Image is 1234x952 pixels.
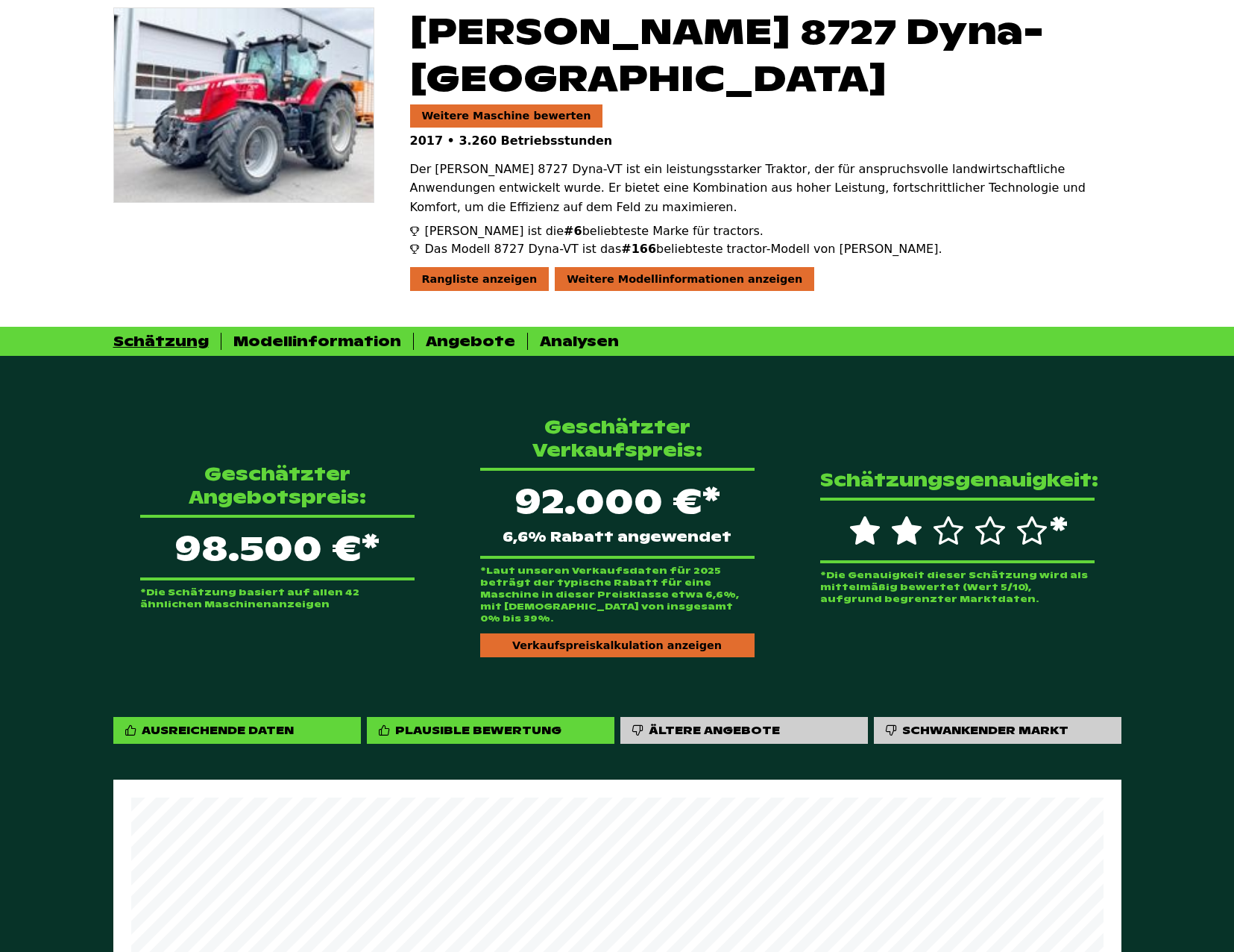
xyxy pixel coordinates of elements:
div: Schätzung [113,333,209,350]
div: Ältere Angebote [620,717,868,743]
div: Plausible Bewertung [367,717,614,743]
p: 98.500 €* [140,515,415,580]
div: Ausreichende Daten [113,717,361,743]
p: *Die Schätzung basiert auf allen 42 ähnlichen Maschinenanzeigen [140,586,415,610]
p: Schätzungsgenauigkeit: [820,469,1095,492]
img: Massey Ferguson 8727 Dyna-VT [114,8,374,202]
span: [PERSON_NAME] 8727 Dyna-[GEOGRAPHIC_DATA] [410,7,1121,101]
div: Ausreichende Daten [142,723,294,737]
div: Verkaufspreiskalkulation anzeigen [480,633,755,657]
div: Modellinformation [233,333,401,350]
div: Weitere Modellinformationen anzeigen [555,267,814,291]
div: Rangliste anzeigen [410,267,550,291]
p: Geschätzter Angebotspreis: [140,463,415,509]
div: Schwankender Markt [874,717,1121,743]
div: Angebote [426,333,515,350]
span: Das Modell 8727 Dyna-VT ist das beliebteste tractor-Modell von [PERSON_NAME]. [425,240,942,258]
span: 6,6% Rabatt angewendet [503,530,731,544]
div: 92.000 €* [480,468,755,559]
div: Schwankender Markt [902,723,1068,737]
p: *Die Genauigkeit dieser Schätzung wird als mittelmäßig bewertet (Wert 5/10), aufgrund begrenzter ... [820,569,1095,605]
div: Plausible Bewertung [395,723,561,737]
p: Geschätzter Verkaufspreis: [480,416,755,462]
div: Analysen [540,333,619,350]
span: #6 [564,224,582,238]
p: *Laut unseren Verkaufsdaten für 2025 beträgt der typische Rabatt für eine Maschine in dieser Prei... [480,565,755,624]
p: Der [PERSON_NAME] 8727 Dyna-VT ist ein leistungsstarker Traktor, der für anspruchsvolle landwirts... [410,160,1121,217]
p: 2017 • 3.260 Betriebsstunden [410,134,1121,148]
a: Weitere Maschine bewerten [410,104,603,127]
div: Ältere Angebote [649,723,780,737]
span: [PERSON_NAME] ist die beliebteste Marke für tractors. [425,222,764,240]
span: #166 [621,242,656,256]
